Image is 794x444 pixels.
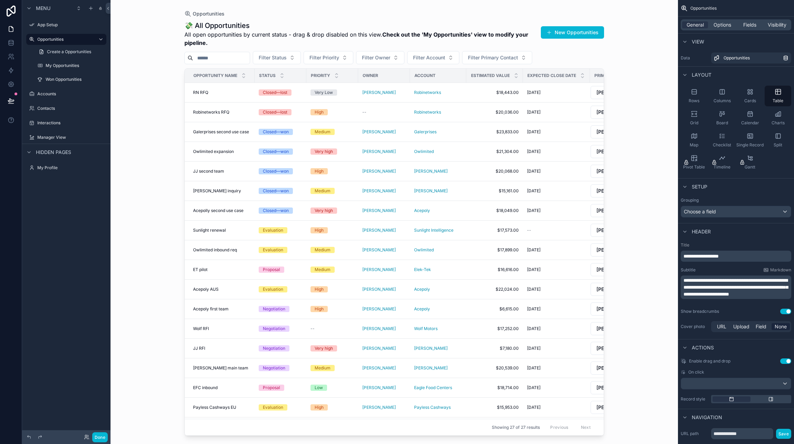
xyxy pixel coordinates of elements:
span: Columns [714,98,731,104]
span: Opportunity Name [193,73,237,78]
span: Estimated Value [471,73,510,78]
span: Priority [311,73,330,78]
div: scrollable content [681,251,791,262]
span: Menu [36,5,50,12]
a: Opportunities [711,52,791,64]
span: Setup [692,183,707,190]
span: Opportunities [690,6,717,11]
label: Subtitle [681,267,696,273]
button: Table [765,86,791,106]
span: Options [714,21,731,28]
label: My Profile [37,165,105,171]
span: Hidden pages [36,149,71,156]
span: Split [774,142,782,148]
label: Won Opportunities [46,77,105,82]
span: Charts [772,120,785,126]
button: Done [92,432,108,442]
span: On click [688,369,704,375]
label: Title [681,242,791,248]
label: My Opportunities [46,63,105,68]
label: Data [681,55,708,61]
div: Show breadcrumbs [681,309,719,314]
span: General [687,21,704,28]
span: Field [756,323,766,330]
span: Status [259,73,276,78]
span: View [692,38,704,45]
span: Timeline [714,164,730,170]
span: None [775,323,787,330]
span: Single Record [736,142,764,148]
a: Markdown [763,267,791,273]
a: Manager View [26,132,106,143]
span: Pivot Table [683,164,705,170]
span: Enable drag and drop [689,358,730,364]
a: My Opportunities [35,60,106,71]
label: Manager View [37,135,105,140]
label: Grouping [681,197,699,203]
button: Cards [737,86,763,106]
button: Map [681,130,707,151]
button: Save [776,429,791,439]
button: Checklist [709,130,735,151]
span: Navigation [692,414,722,421]
span: Calendar [741,120,759,126]
label: Opportunities [37,37,93,42]
span: Cards [744,98,756,104]
button: Choose a field [681,206,791,218]
div: scrollable content [681,276,791,299]
a: Interactions [26,117,106,128]
span: Create a Opportunities [47,49,91,55]
span: Primary Contact [594,73,635,78]
span: Table [773,98,783,104]
a: Contacts [26,103,106,114]
button: Charts [765,108,791,128]
button: Grid [681,108,707,128]
span: Board [716,120,728,126]
button: Timeline [709,152,735,173]
button: Board [709,108,735,128]
span: Fields [743,21,756,28]
span: Grid [690,120,698,126]
span: Markdown [770,267,791,273]
label: App Setup [37,22,105,28]
span: Showing 27 of 27 results [492,425,540,430]
span: Account [414,73,436,78]
a: Create a Opportunities [35,46,106,57]
label: Interactions [37,120,105,126]
button: Pivot Table [681,152,707,173]
a: Won Opportunities [35,74,106,85]
span: Choose a field [684,209,716,214]
label: Accounts [37,91,105,97]
button: Calendar [737,108,763,128]
span: Owner [363,73,378,78]
span: Opportunities [724,55,750,61]
span: Actions [692,344,714,351]
button: Split [765,130,791,151]
label: URL path [681,431,708,436]
span: Visibility [768,21,786,28]
span: URL [717,323,726,330]
label: Record style [681,396,708,402]
label: Cover photo [681,324,708,329]
span: Layout [692,71,711,78]
span: Map [690,142,698,148]
span: Header [692,228,711,235]
button: Rows [681,86,707,106]
a: Accounts [26,88,106,99]
a: My Profile [26,162,106,173]
span: Upload [733,323,749,330]
button: Columns [709,86,735,106]
label: Contacts [37,106,105,111]
a: Opportunities [26,34,106,45]
span: Checklist [713,142,731,148]
span: Gantt [745,164,755,170]
button: Gantt [737,152,763,173]
button: Single Record [737,130,763,151]
a: App Setup [26,19,106,30]
span: Expected close date [527,73,576,78]
span: Rows [689,98,699,104]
